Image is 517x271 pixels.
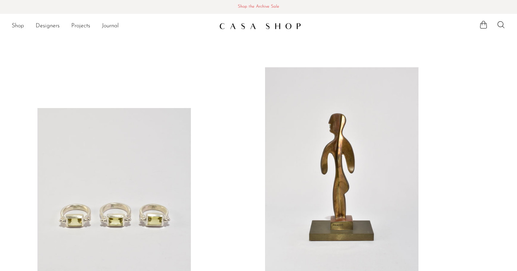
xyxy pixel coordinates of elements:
a: Designers [36,21,60,31]
nav: Desktop navigation [12,20,213,32]
ul: NEW HEADER MENU [12,20,213,32]
span: Shop the Archive Sale [6,3,511,11]
a: Shop [12,21,24,31]
a: Journal [102,21,119,31]
a: Projects [71,21,90,31]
